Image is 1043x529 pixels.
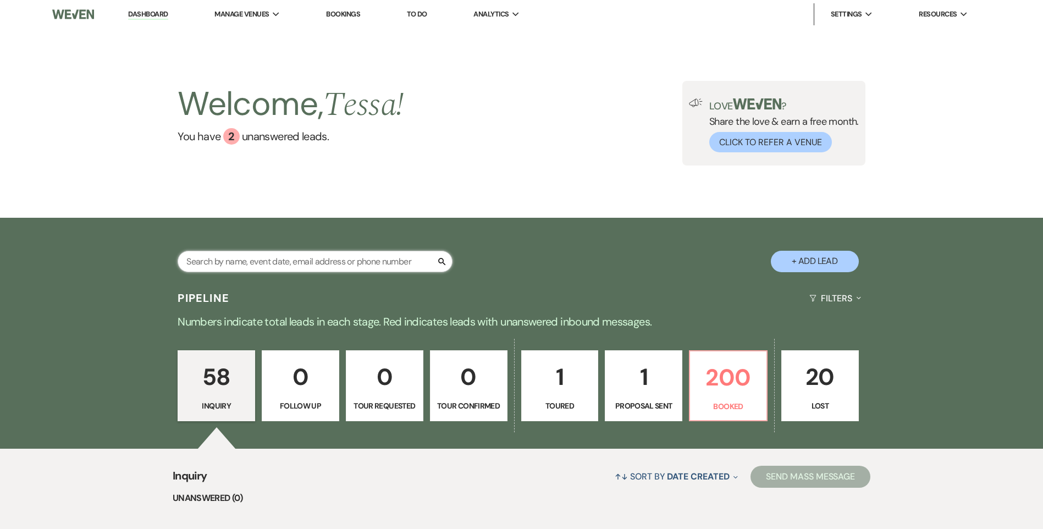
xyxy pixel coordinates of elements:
button: + Add Lead [771,251,859,272]
a: 20Lost [781,350,859,422]
li: Unanswered (0) [173,491,870,505]
span: ↑↓ [615,471,628,482]
a: 0Tour Confirmed [430,350,507,422]
p: Inquiry [185,400,248,412]
a: 58Inquiry [178,350,255,422]
p: Lost [788,400,852,412]
button: Filters [805,284,865,313]
p: 58 [185,359,248,395]
input: Search by name, event date, email address or phone number [178,251,452,272]
p: Tour Confirmed [437,400,500,412]
p: Tour Requested [353,400,416,412]
p: 1 [612,359,675,395]
p: 200 [697,359,760,396]
a: You have 2 unanswered leads. [178,128,404,145]
a: 200Booked [689,350,768,422]
button: Click to Refer a Venue [709,132,832,152]
a: 1Toured [521,350,599,422]
a: To Do [407,9,427,19]
span: Manage Venues [214,9,269,20]
p: 0 [269,359,332,395]
a: 0Tour Requested [346,350,423,422]
div: Share the love & earn a free month. [703,98,859,152]
p: 0 [437,359,500,395]
p: 20 [788,359,852,395]
span: Inquiry [173,467,207,491]
p: Toured [528,400,592,412]
button: Send Mass Message [750,466,870,488]
a: 0Follow Up [262,350,339,422]
h2: Welcome, [178,81,404,128]
img: weven-logo-green.svg [733,98,782,109]
a: Dashboard [128,9,168,20]
span: Tessa ! [323,80,404,130]
span: Date Created [667,471,729,482]
a: Bookings [326,9,360,19]
span: Resources [919,9,957,20]
button: Sort By Date Created [610,462,742,491]
p: 1 [528,359,592,395]
img: loud-speaker-illustration.svg [689,98,703,107]
p: 0 [353,359,416,395]
a: 1Proposal Sent [605,350,682,422]
img: Weven Logo [52,3,94,26]
div: 2 [223,128,240,145]
h3: Pipeline [178,290,229,306]
p: Follow Up [269,400,332,412]
span: Analytics [473,9,509,20]
p: Love ? [709,98,859,111]
p: Booked [697,400,760,412]
span: Settings [831,9,862,20]
p: Numbers indicate total leads in each stage. Red indicates leads with unanswered inbound messages. [126,313,918,330]
p: Proposal Sent [612,400,675,412]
